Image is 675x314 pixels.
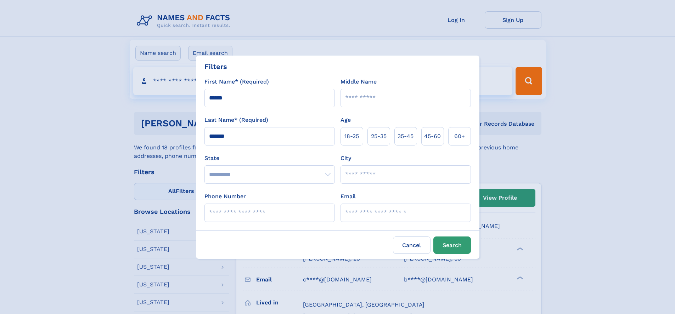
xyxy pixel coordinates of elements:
[341,116,351,124] label: Age
[433,236,471,254] button: Search
[398,132,414,141] span: 35‑45
[341,154,351,162] label: City
[344,132,359,141] span: 18‑25
[204,116,268,124] label: Last Name* (Required)
[204,154,335,162] label: State
[204,78,269,86] label: First Name* (Required)
[371,132,387,141] span: 25‑35
[204,61,227,72] div: Filters
[454,132,465,141] span: 60+
[204,192,246,201] label: Phone Number
[424,132,441,141] span: 45‑60
[393,236,431,254] label: Cancel
[341,192,356,201] label: Email
[341,78,377,86] label: Middle Name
